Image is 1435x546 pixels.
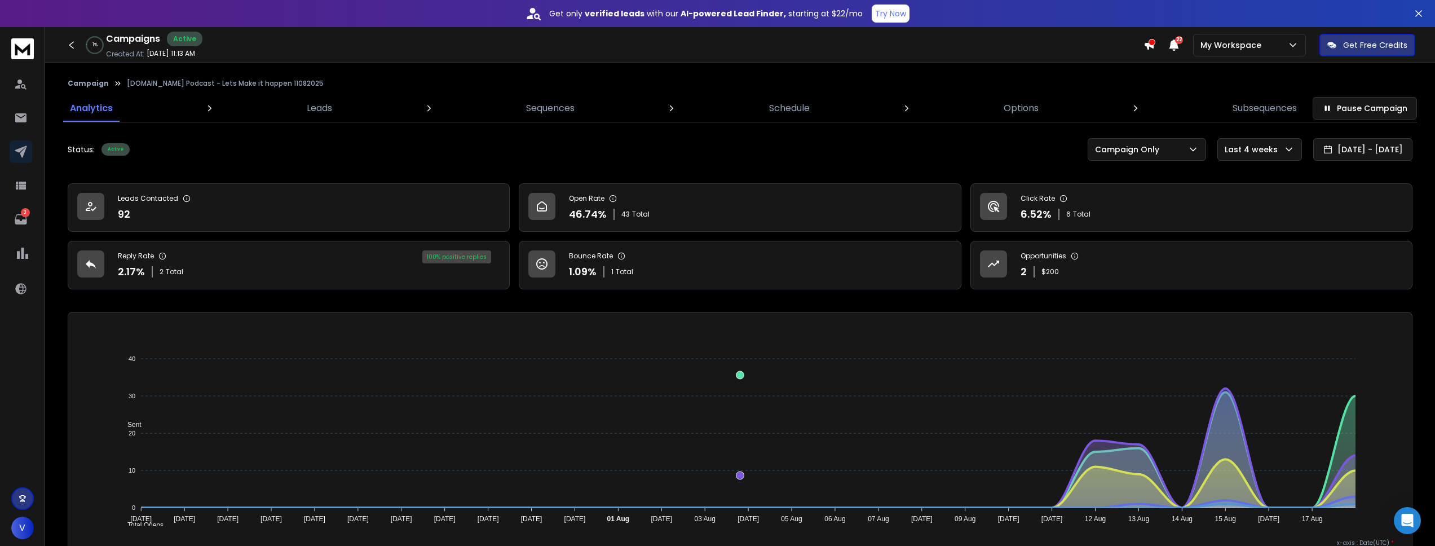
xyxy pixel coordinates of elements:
tspan: [DATE] [347,515,369,523]
button: Campaign [68,79,109,88]
p: Opportunities [1021,252,1066,261]
p: 2.17 % [118,264,145,280]
a: Open Rate46.74%43Total [519,183,961,232]
tspan: [DATE] [564,515,586,523]
tspan: [DATE] [911,515,933,523]
div: Active [101,143,130,156]
span: Sent [119,421,142,429]
button: V [11,517,34,539]
p: Status: [68,144,95,155]
a: Schedule [762,95,816,122]
p: Try Now [875,8,906,19]
p: [DOMAIN_NAME] Podcast - Lets Make it happen 11082025 [127,79,324,88]
p: [DATE] 11:13 AM [147,49,195,58]
p: 92 [118,206,130,222]
a: Opportunities2$200 [970,241,1412,289]
tspan: [DATE] [1041,515,1063,523]
tspan: 20 [129,430,135,437]
a: Click Rate6.52%6Total [970,183,1412,232]
p: My Workspace [1200,39,1266,51]
a: Leads [300,95,339,122]
tspan: [DATE] [260,515,282,523]
span: Total [1073,210,1090,219]
a: Bounce Rate1.09%1Total [519,241,961,289]
tspan: [DATE] [130,515,152,523]
p: 1 % [92,42,98,49]
a: Options [997,95,1045,122]
p: Reply Rate [118,252,154,261]
tspan: 03 Aug [695,515,716,523]
tspan: 01 Aug [607,515,630,523]
span: 22 [1175,36,1183,44]
tspan: [DATE] [521,515,542,523]
p: Subsequences [1233,102,1297,115]
a: Sequences [519,95,581,122]
div: Active [167,32,202,46]
span: 43 [621,210,630,219]
tspan: 12 Aug [1085,515,1106,523]
span: 1 [611,267,613,276]
tspan: [DATE] [1258,515,1279,523]
p: Bounce Rate [569,252,613,261]
a: 3 [10,208,32,231]
p: 6.52 % [1021,206,1052,222]
a: Leads Contacted92 [68,183,510,232]
h1: Campaigns [106,32,160,46]
p: Sequences [526,102,575,115]
span: Total [166,267,183,276]
tspan: [DATE] [391,515,412,523]
tspan: [DATE] [434,515,456,523]
tspan: [DATE] [651,515,672,523]
p: Created At: [106,50,144,59]
p: Leads [307,102,332,115]
p: 46.74 % [569,206,607,222]
p: Get only with our starting at $22/mo [549,8,863,19]
tspan: [DATE] [217,515,239,523]
p: Leads Contacted [118,194,178,203]
tspan: 0 [132,504,135,511]
p: 2 [1021,264,1027,280]
p: Last 4 weeks [1225,144,1282,155]
strong: AI-powered Lead Finder, [681,8,786,19]
tspan: 40 [129,355,135,362]
p: Get Free Credits [1343,39,1407,51]
span: Total [616,267,633,276]
a: Analytics [63,95,120,122]
tspan: 14 Aug [1172,515,1193,523]
tspan: 15 Aug [1215,515,1236,523]
tspan: 10 [129,467,135,474]
button: Try Now [872,5,909,23]
div: 100 % positive replies [422,250,491,263]
tspan: 09 Aug [955,515,975,523]
span: 6 [1066,210,1071,219]
tspan: [DATE] [478,515,499,523]
span: Total [632,210,650,219]
span: Total Opens [119,521,164,529]
a: Subsequences [1226,95,1304,122]
p: Schedule [769,102,810,115]
tspan: [DATE] [738,515,759,523]
p: Analytics [70,102,113,115]
button: Get Free Credits [1319,34,1415,56]
div: Open Intercom Messenger [1394,507,1421,534]
tspan: [DATE] [304,515,325,523]
tspan: 17 Aug [1301,515,1322,523]
tspan: 30 [129,393,135,399]
tspan: 05 Aug [781,515,802,523]
tspan: [DATE] [998,515,1019,523]
p: 1.09 % [569,264,597,280]
p: 3 [21,208,30,217]
tspan: 06 Aug [824,515,845,523]
p: $ 200 [1041,267,1059,276]
p: Campaign Only [1095,144,1164,155]
button: [DATE] - [DATE] [1313,138,1412,161]
a: Reply Rate2.17%2Total100% positive replies [68,241,510,289]
button: Pause Campaign [1313,97,1417,120]
tspan: 13 Aug [1128,515,1149,523]
tspan: [DATE] [174,515,195,523]
p: Click Rate [1021,194,1055,203]
tspan: 07 Aug [868,515,889,523]
strong: verified leads [585,8,644,19]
